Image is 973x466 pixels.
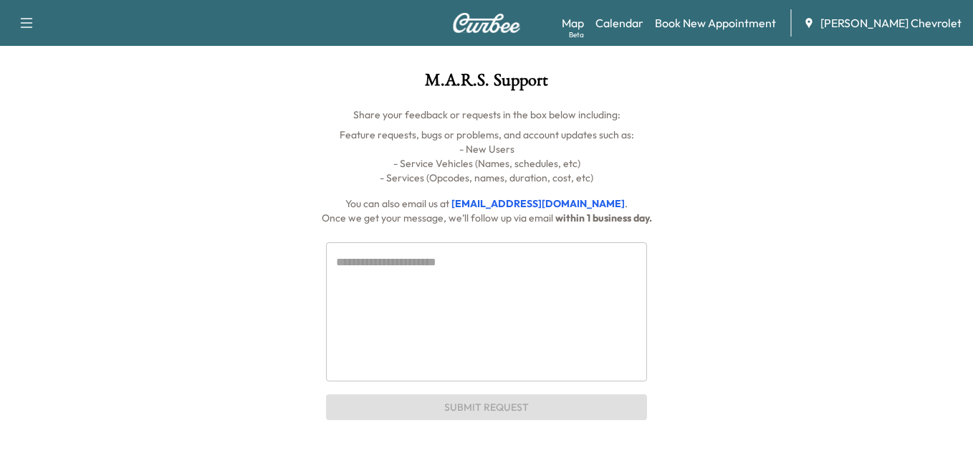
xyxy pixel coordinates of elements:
[39,142,934,156] p: - New Users
[655,14,776,32] a: Book New Appointment
[451,197,625,210] a: [EMAIL_ADDRESS][DOMAIN_NAME]
[39,156,934,171] p: - Service Vehicles (Names, schedules, etc)
[39,211,934,225] p: Once we get your message, we’ll follow up via email
[39,128,934,142] p: Feature requests, bugs or problems, and account updates such as:
[39,72,934,96] h1: M.A.R.S. Support
[39,196,934,211] p: You can also email us at .
[452,13,521,33] img: Curbee Logo
[39,171,934,185] p: - Services (Opcodes, names, duration, cost, etc)
[555,211,652,224] span: within 1 business day.
[569,29,584,40] div: Beta
[595,14,643,32] a: Calendar
[562,14,584,32] a: MapBeta
[39,108,934,122] p: Share your feedback or requests in the box below including:
[820,14,962,32] span: [PERSON_NAME] Chevrolet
